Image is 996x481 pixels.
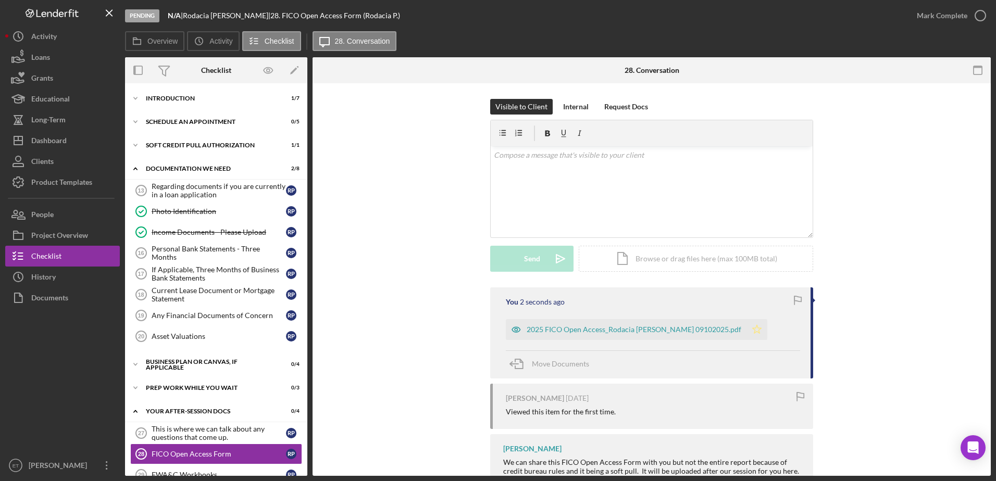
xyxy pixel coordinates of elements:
[152,182,286,199] div: Regarding documents if you are currently in a loan application
[5,287,120,308] button: Documents
[566,394,589,402] time: 2025-09-04 19:09
[281,142,300,148] div: 1 / 1
[286,185,296,196] div: R P
[138,250,144,256] tspan: 16
[625,66,679,74] div: 28. Conversation
[490,99,553,115] button: Visible to Client
[187,31,239,51] button: Activity
[242,31,301,51] button: Checklist
[152,311,286,320] div: Any Financial Documents of Concern
[152,245,286,261] div: Personal Bank Statements - Three Months
[130,444,302,464] a: 28FICO Open Access FormRP
[281,119,300,125] div: 0 / 5
[130,201,302,222] a: Photo IdentificationRP
[31,151,54,174] div: Clients
[130,423,302,444] a: 27This is where we can talk about any questions that come up.RP
[138,451,144,457] tspan: 28
[265,37,294,45] label: Checklist
[286,428,296,438] div: R P
[168,11,181,20] b: N/A
[490,246,574,272] button: Send
[152,228,286,236] div: Income Documents - Please Upload
[286,248,296,258] div: R P
[906,5,991,26] button: Mark Complete
[130,243,302,263] a: 16Personal Bank Statements - Three MonthsRP
[125,31,184,51] button: Overview
[130,263,302,284] a: 17If Applicable, Three Months of Business Bank StatementsRP
[138,430,144,436] tspan: 27
[31,26,57,49] div: Activity
[31,204,54,227] div: People
[286,206,296,217] div: R P
[281,166,300,172] div: 2 / 8
[5,47,120,68] button: Loans
[5,172,120,193] button: Product Templates
[130,284,302,305] a: 18Current Lease Document or Mortgage StatementRP
[152,425,286,441] div: This is where we can talk about any questions that come up.
[31,130,67,154] div: Dashboard
[286,331,296,341] div: R P
[520,298,565,306] time: 2025-09-10 22:58
[5,26,120,47] button: Activity
[506,394,564,402] div: [PERSON_NAME]
[281,361,300,368] div: 0 / 4
[286,470,296,480] div: R P
[335,37,390,45] label: 28. Conversation
[286,289,296,300] div: R P
[563,99,589,115] div: Internal
[31,88,70,112] div: Educational
[286,227,296,237] div: R P
[152,207,286,216] div: Photo Identification
[5,130,120,151] a: Dashboard
[506,319,767,340] button: 2025 FICO Open Access_Rodacia [PERSON_NAME] 09102025.pdf
[31,68,53,91] div: Grants
[506,351,600,377] button: Move Documents
[5,267,120,287] button: History
[506,408,616,416] div: Viewed this item for the first time.
[152,471,286,479] div: FWA&C Workbooks
[146,142,273,148] div: Soft Credit Pull Authorization
[146,385,273,391] div: Prep Work While You Wait
[506,298,518,306] div: You
[5,109,120,130] a: Long-Term
[138,292,144,298] tspan: 18
[495,99,547,115] div: Visible to Client
[31,109,66,133] div: Long-Term
[527,325,741,334] div: 2025 FICO Open Access_Rodacia [PERSON_NAME] 09102025.pdf
[146,359,273,371] div: Business Plan or Canvas, if applicable
[31,287,68,311] div: Documents
[5,246,120,267] button: Checklist
[286,310,296,321] div: R P
[130,222,302,243] a: Income Documents - Please UploadRP
[524,246,540,272] div: Send
[558,99,594,115] button: Internal
[168,11,183,20] div: |
[130,305,302,326] a: 19Any Financial Documents of ConcernRP
[5,88,120,109] button: Educational
[183,11,270,20] div: Rodacia [PERSON_NAME] |
[270,11,400,20] div: 28. FICO Open Access Form (Rodacia P.)
[31,267,56,290] div: History
[917,5,967,26] div: Mark Complete
[209,37,232,45] label: Activity
[503,458,803,475] div: We can share this FICO Open Access Form with you but not the entire report because of credit bure...
[532,359,589,368] span: Move Documents
[130,326,302,347] a: 20Asset ValuationsRP
[599,99,653,115] button: Request Docs
[961,435,986,460] div: Open Intercom Messenger
[5,204,120,225] button: People
[138,472,144,478] tspan: 29
[31,172,92,195] div: Product Templates
[138,187,144,194] tspan: 13
[31,47,50,70] div: Loans
[5,225,120,246] button: Project Overview
[281,95,300,102] div: 1 / 7
[604,99,648,115] div: Request Docs
[152,286,286,303] div: Current Lease Document or Mortgage Statement
[31,225,88,248] div: Project Overview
